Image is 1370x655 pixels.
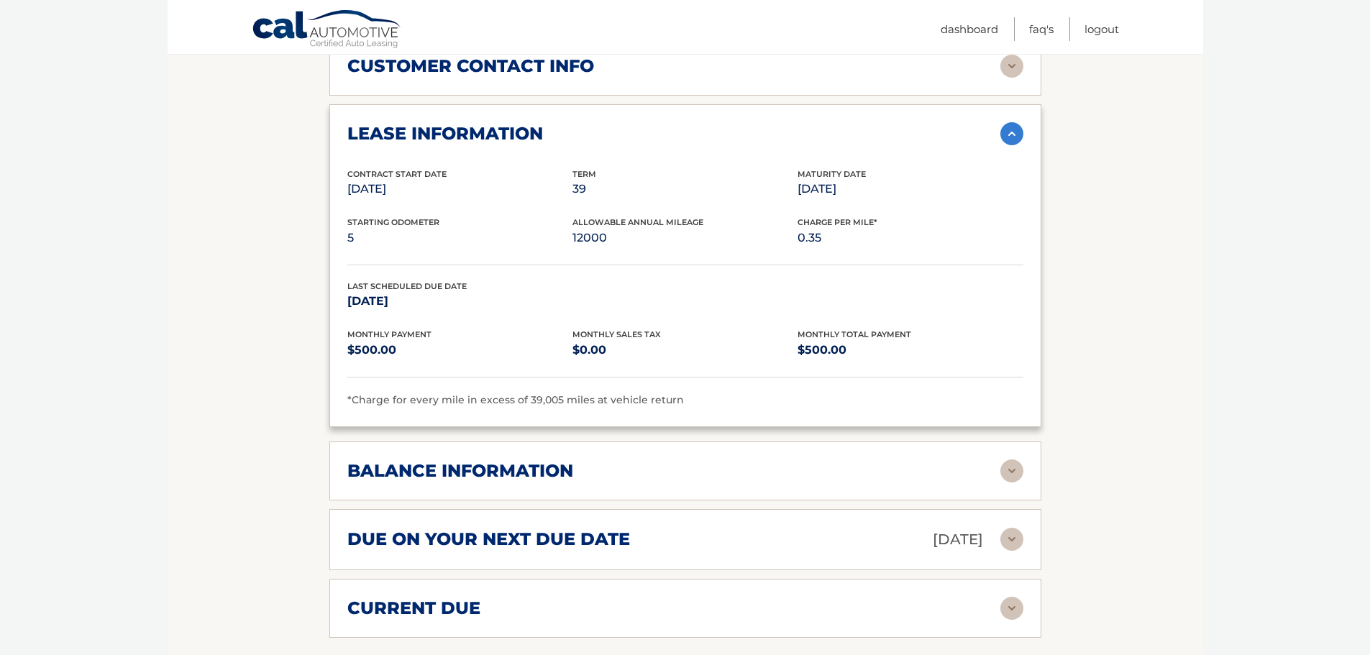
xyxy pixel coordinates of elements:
[1000,459,1023,482] img: accordion-rest.svg
[798,179,1023,199] p: [DATE]
[252,9,403,51] a: Cal Automotive
[347,393,684,406] span: *Charge for every mile in excess of 39,005 miles at vehicle return
[572,169,596,179] span: Term
[347,528,630,550] h2: due on your next due date
[347,281,467,291] span: Last Scheduled Due Date
[347,291,572,311] p: [DATE]
[572,340,798,360] p: $0.00
[347,123,543,145] h2: lease information
[798,340,1023,360] p: $500.00
[347,597,480,619] h2: current due
[572,329,661,339] span: Monthly Sales Tax
[347,169,447,179] span: Contract Start Date
[1000,597,1023,620] img: accordion-rest.svg
[798,228,1023,248] p: 0.35
[798,169,866,179] span: Maturity Date
[347,340,572,360] p: $500.00
[1029,17,1054,41] a: FAQ's
[347,329,431,339] span: Monthly Payment
[798,217,877,227] span: Charge Per Mile*
[1000,122,1023,145] img: accordion-active.svg
[347,228,572,248] p: 5
[572,217,703,227] span: Allowable Annual Mileage
[941,17,998,41] a: Dashboard
[1000,528,1023,551] img: accordion-rest.svg
[347,460,573,482] h2: balance information
[1084,17,1119,41] a: Logout
[1000,55,1023,78] img: accordion-rest.svg
[798,329,911,339] span: Monthly Total Payment
[572,179,798,199] p: 39
[347,55,594,77] h2: customer contact info
[347,179,572,199] p: [DATE]
[572,228,798,248] p: 12000
[347,217,439,227] span: Starting Odometer
[933,527,983,552] p: [DATE]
